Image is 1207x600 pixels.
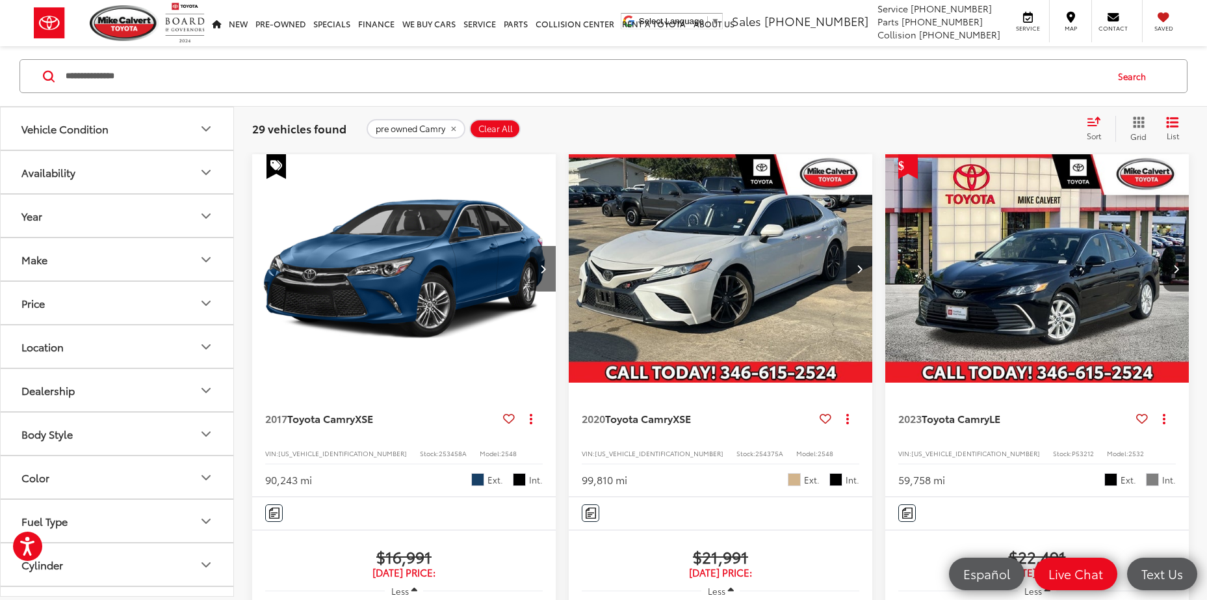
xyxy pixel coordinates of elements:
button: Next image [530,246,556,292]
button: Next image [1163,246,1189,292]
span: VIN: [265,448,278,458]
button: CylinderCylinder [1,543,235,586]
div: Price [198,295,214,311]
span: Sales [732,12,761,29]
span: 254375A [755,448,783,458]
div: Body Style [198,426,214,442]
span: Model: [480,448,501,458]
div: Year [21,210,42,222]
div: Year [198,208,214,224]
a: 2017Toyota CamryXSE [265,411,498,426]
a: 2017 Toyota Camry XSE2017 Toyota Camry XSE2017 Toyota Camry XSE2017 Toyota Camry XSE [252,154,557,383]
span: Pearl [788,473,801,486]
img: Comments [269,508,279,519]
button: Actions [520,407,543,430]
span: 29 vehicles found [252,120,346,136]
span: 2548 [501,448,517,458]
span: Less [391,585,409,597]
a: 2023 Toyota Camry LE2023 Toyota Camry LE2023 Toyota Camry LE2023 Toyota Camry LE [885,154,1190,383]
button: Body StyleBody Style [1,413,235,455]
span: Int. [846,474,859,486]
div: Body Style [21,428,73,440]
img: 2020 Toyota Camry XSE [568,154,874,384]
span: List [1166,130,1179,141]
span: Service [1013,24,1043,33]
button: Search [1106,60,1165,92]
span: Special [266,154,286,179]
div: Location [21,340,64,353]
span: $16,991 [265,547,543,566]
button: Comments [898,504,916,522]
span: LE [989,411,1000,426]
span: Get Price Drop Alert [898,154,918,179]
span: 2023 [898,411,922,426]
span: Sort [1087,130,1101,141]
div: Fuel Type [198,513,214,529]
span: [PHONE_NUMBER] [764,12,868,29]
span: [DATE] Price: [265,566,543,579]
span: [PHONE_NUMBER] [919,28,1000,41]
span: Int. [1162,474,1176,486]
span: [DATE] Price: [898,566,1176,579]
span: Parts [877,15,899,28]
a: 2020Toyota CamryXSE [582,411,814,426]
span: 2548 [818,448,833,458]
span: Stock: [420,448,439,458]
span: Blue Streak Metallic [471,473,484,486]
span: [US_VEHICLE_IDENTIFICATION_NUMBER] [911,448,1040,458]
button: Grid View [1115,116,1156,142]
span: Grid [1130,131,1147,142]
img: Comments [586,508,596,519]
span: $21,991 [582,547,859,566]
span: Español [957,566,1017,582]
div: Location [198,339,214,355]
span: Toyota Camry [287,411,355,426]
span: Black [829,473,842,486]
span: [US_VEHICLE_IDENTIFICATION_NUMBER] [595,448,723,458]
img: 2017 Toyota Camry XSE [252,154,557,384]
div: 2020 Toyota Camry XSE 0 [568,154,874,383]
button: Comments [582,504,599,522]
span: Contact [1098,24,1128,33]
span: VIN: [898,448,911,458]
div: 99,810 mi [582,472,627,487]
span: P53212 [1072,448,1094,458]
span: XSE [355,411,373,426]
span: [PHONE_NUMBER] [911,2,992,15]
span: Model: [796,448,818,458]
div: Fuel Type [21,515,68,527]
span: Live Chat [1042,566,1110,582]
img: 2023 Toyota Camry LE [885,154,1190,384]
span: Stock: [1053,448,1072,458]
div: Availability [198,165,214,180]
span: 2017 [265,411,287,426]
input: Search by Make, Model, or Keyword [64,61,1106,92]
span: Ash [1146,473,1159,486]
a: Live Chat [1034,558,1117,590]
span: Stock: [736,448,755,458]
span: Int. [529,474,543,486]
div: 2017 Toyota Camry XSE 0 [252,154,557,383]
a: 2020 Toyota Camry XSE2020 Toyota Camry XSE2020 Toyota Camry XSE2020 Toyota Camry XSE [568,154,874,383]
div: Color [198,470,214,485]
span: 253458A [439,448,467,458]
button: AvailabilityAvailability [1,151,235,193]
div: Vehicle Condition [21,122,109,135]
span: Clear All [478,124,513,134]
span: $22,491 [898,547,1176,566]
span: pre owned Camry [376,124,445,134]
span: dropdown dots [1163,413,1165,424]
button: Actions [837,407,859,430]
button: ColorColor [1,456,235,498]
button: Select sort value [1080,116,1115,142]
span: 2532 [1128,448,1144,458]
span: [US_VEHICLE_IDENTIFICATION_NUMBER] [278,448,407,458]
span: Midnight Black [1104,473,1117,486]
div: Cylinder [198,557,214,573]
span: Less [708,585,725,597]
span: Model: [1107,448,1128,458]
span: Black [513,473,526,486]
span: Ext. [1121,474,1136,486]
span: Toyota Camry [922,411,989,426]
span: dropdown dots [846,413,849,424]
